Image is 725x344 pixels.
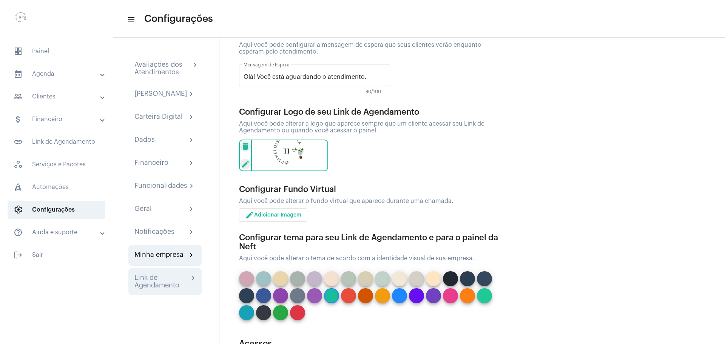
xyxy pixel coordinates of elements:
mat-icon: chevron_right [187,136,196,145]
mat-icon: chevron_right [191,61,196,70]
mat-expansion-panel-header: sidenav iconClientes [5,88,113,106]
span: sidenav icon [14,183,23,192]
mat-icon: sidenav icon [14,250,23,260]
mat-icon: chevron_right [187,251,196,260]
span: Serviços e Pacotes [8,155,105,174]
mat-icon: chevron_right [187,182,196,191]
mat-icon: sidenav icon [14,92,23,101]
mat-icon: sidenav icon [14,137,23,146]
mat-icon: delete [240,141,251,152]
img: 0d939d3e-dcd2-0964-4adc-7f8e0d1a206f.png [6,4,36,34]
mat-icon: text [376,71,386,80]
div: Dados [134,136,155,145]
div: Configurar tema para seu Link de Agendamento e para o painel da Neft [239,233,503,251]
mat-icon: sidenav icon [14,69,23,78]
mat-icon: chevron_right [187,159,196,168]
span: sidenav icon [14,205,23,214]
mat-icon: chevron_right [189,274,196,283]
div: Aqui você pode configurar a mensagem de espera que seus clientes verão enquanto esperam pelo aten... [239,41,503,55]
mat-icon: edit [245,210,254,220]
mat-icon: chevron_right [187,90,196,99]
span: Link de Agendamento [8,133,105,151]
mat-panel-title: Ajuda e suporte [14,228,101,237]
mat-expansion-panel-header: sidenav iconFinanceiro [5,110,113,128]
div: Funcionalidades [134,182,187,191]
span: Adicionar Imagem [245,212,301,218]
div: Link de Agendamento [134,274,189,289]
img: 0d939d3e-dcd2-0964-4adc-7f8e0d1a206f.png [251,140,328,171]
div: Carteira Digital [134,113,183,122]
mat-icon: edit [240,159,251,169]
button: Adicionar Imagem [239,208,307,222]
div: Avaliações dos Atendimentos [134,61,191,76]
mat-icon: chevron_right [187,205,196,214]
div: Notificações [134,228,174,237]
div: Aqui você pode alterar o tema de acordo com a identidade visual de sua empresa. [239,255,503,262]
div: Configurar Logo de seu Link de Agendamento [239,107,503,117]
div: Minha empresa [134,251,184,260]
span: sidenav icon [14,47,23,56]
mat-icon: chevron_right [187,113,196,122]
span: Sair [8,246,105,264]
span: 40/100 [366,89,381,95]
span: Automações [8,178,105,196]
mat-panel-title: Clientes [14,92,101,101]
span: Configurações [8,201,105,219]
mat-expansion-panel-header: sidenav iconAgenda [5,65,113,83]
mat-icon: sidenav icon [14,228,23,237]
mat-icon: chevron_right [187,228,196,237]
span: Painel [8,42,105,60]
mat-icon: sidenav icon [127,15,134,24]
div: Configurar Fundo Virtual [239,185,503,194]
mat-panel-title: Financeiro [14,115,101,124]
div: Aqui você pode alterar o fundo virtual que aparece durante uma chamada. [239,198,503,204]
span: sidenav icon [14,160,23,169]
div: Financeiro [134,159,168,168]
div: Aqui você pode alterar a logo que aparece sempre que um cliente acessar seu Link de Agendamento o... [239,120,503,134]
input: Olá! Você está aguardando o atendimento. [244,74,376,80]
span: Configurações [144,13,213,25]
mat-expansion-panel-header: sidenav iconAjuda e suporte [5,223,113,241]
mat-panel-title: Agenda [14,69,101,78]
div: Geral [134,205,152,214]
mat-icon: sidenav icon [14,115,23,124]
div: [PERSON_NAME] [134,90,187,99]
